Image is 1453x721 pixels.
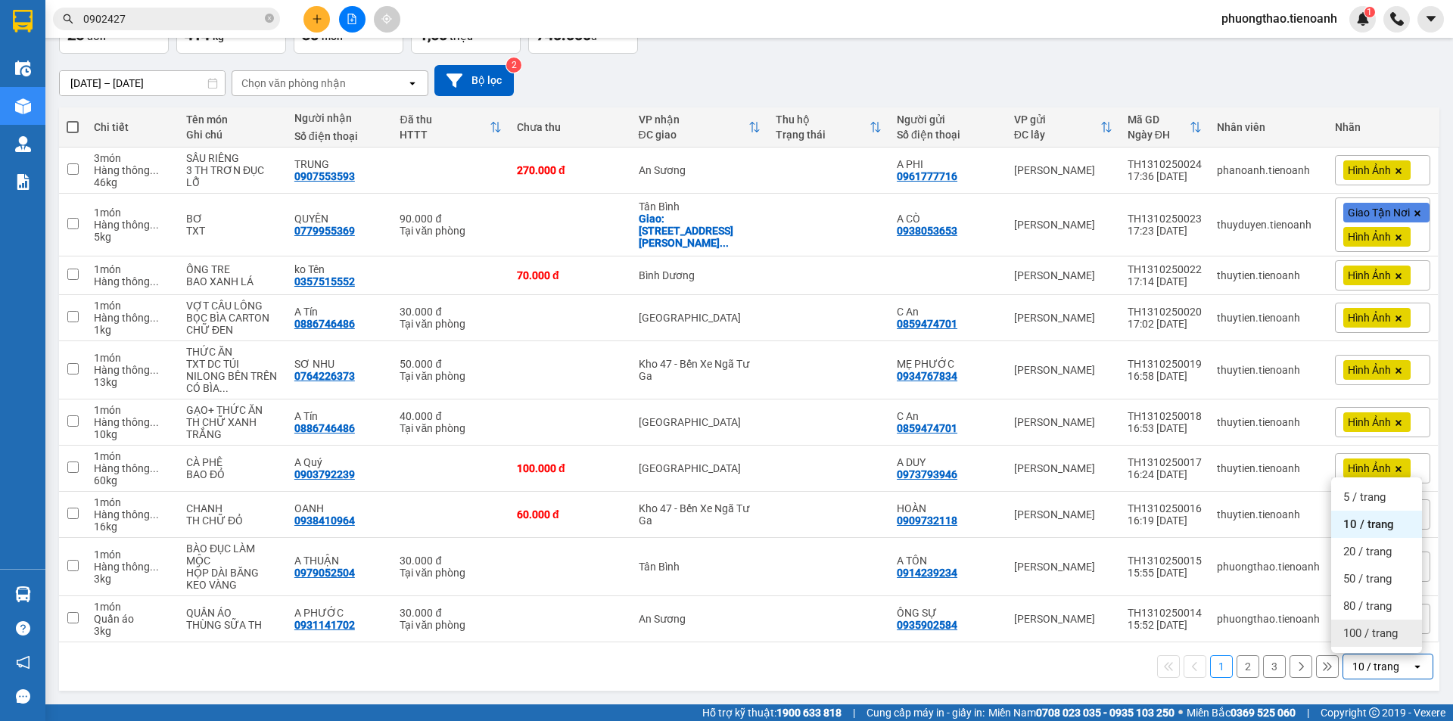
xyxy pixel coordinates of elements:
[1352,659,1399,674] div: 10 / trang
[16,621,30,636] span: question-circle
[1331,477,1422,653] ul: Menu
[1348,230,1391,244] span: Hình Ảnh
[94,263,171,275] div: 1 món
[294,112,385,124] div: Người nhận
[400,555,502,567] div: 30.000 đ
[1128,225,1202,237] div: 17:23 [DATE]
[1128,213,1202,225] div: TH1310250023
[1007,107,1120,148] th: Toggle SortBy
[517,121,623,133] div: Chưa thu
[15,136,31,152] img: warehouse-icon
[1128,456,1202,468] div: TH1310250017
[294,275,355,287] div: 0357515552
[639,164,761,176] div: An Sương
[94,275,171,287] div: Hàng thông thường
[1120,107,1209,148] th: Toggle SortBy
[94,164,171,176] div: Hàng thông thường
[1217,121,1320,133] div: Nhân viên
[1128,358,1202,370] div: TH1310250019
[16,689,30,704] span: message
[776,129,870,141] div: Trạng thái
[241,76,346,91] div: Chọn văn phòng nhận
[1217,416,1320,428] div: thuytien.tienoanh
[94,376,171,388] div: 13 kg
[1128,502,1202,514] div: TH1310250016
[94,121,171,133] div: Chi tiết
[897,358,999,370] div: MẸ PHƯỚC
[94,352,171,364] div: 1 món
[897,370,957,382] div: 0934767834
[1128,306,1202,318] div: TH1310250020
[517,164,623,176] div: 270.000 đ
[639,200,761,213] div: Tân Bình
[150,364,159,376] span: ...
[1014,508,1112,521] div: [PERSON_NAME]
[94,312,171,324] div: Hàng thông thường
[400,370,502,382] div: Tại văn phòng
[639,113,748,126] div: VP nhận
[94,561,171,573] div: Hàng thông thường
[720,237,729,249] span: ...
[897,410,999,422] div: C An
[381,14,392,24] span: aim
[1217,508,1320,521] div: thuytien.tienoanh
[400,567,502,579] div: Tại văn phòng
[150,275,159,287] span: ...
[897,502,999,514] div: HOÀN
[1217,561,1320,573] div: phuongthao.tienoanh
[1128,113,1190,126] div: Mã GD
[87,30,106,42] span: đơn
[1307,704,1309,721] span: |
[322,30,343,42] span: món
[631,107,768,148] th: Toggle SortBy
[1014,561,1112,573] div: [PERSON_NAME]
[294,514,355,527] div: 0938410964
[419,26,447,44] span: 1,60
[400,358,502,370] div: 50.000 đ
[294,567,355,579] div: 0979052504
[400,306,502,318] div: 30.000 đ
[60,71,225,95] input: Select a date range.
[94,573,171,585] div: 3 kg
[15,174,31,190] img: solution-icon
[83,11,262,27] input: Tìm tên, số ĐT hoặc mã đơn
[294,318,355,330] div: 0886746486
[186,346,279,358] div: THỨC ĂN
[639,416,761,428] div: [GEOGRAPHIC_DATA]
[150,416,159,428] span: ...
[450,30,473,42] span: triệu
[186,468,279,480] div: BAO ĐỎ
[1348,462,1391,475] span: Hình Ảnh
[867,704,985,721] span: Cung cấp máy in - giấy in:
[1411,660,1423,673] svg: open
[1343,544,1392,559] span: 20 / trang
[853,704,855,721] span: |
[186,607,279,619] div: QUẦN ÁO
[400,619,502,631] div: Tại văn phòng
[897,113,999,126] div: Người gửi
[1128,129,1190,141] div: Ngày ĐH
[1014,312,1112,324] div: [PERSON_NAME]
[186,502,279,514] div: CHANH
[639,462,761,474] div: [GEOGRAPHIC_DATA]
[400,225,502,237] div: Tại văn phòng
[302,26,319,44] span: 30
[150,312,159,324] span: ...
[400,318,502,330] div: Tại văn phòng
[988,704,1175,721] span: Miền Nam
[294,358,385,370] div: SƠ NHU
[897,619,957,631] div: 0935902584
[294,619,355,631] div: 0931141702
[186,416,279,440] div: TH CHỮ XANH TRẮNG
[16,655,30,670] span: notification
[1128,370,1202,382] div: 16:58 [DATE]
[94,324,171,336] div: 1 kg
[294,263,385,275] div: ko Tên
[294,607,385,619] div: A PHƯỚC
[94,231,171,243] div: 5 kg
[897,607,999,619] div: ÔNG SỰ
[897,318,957,330] div: 0859474701
[294,130,385,142] div: Số điện thoại
[94,625,171,637] div: 3 kg
[1014,129,1100,141] div: ĐC lấy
